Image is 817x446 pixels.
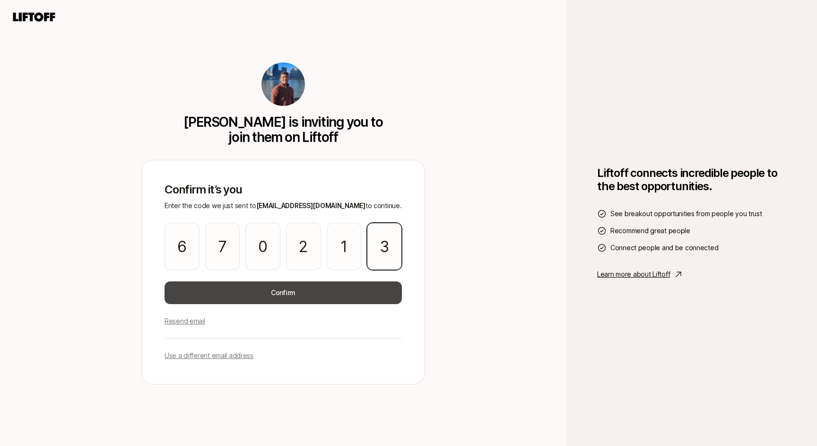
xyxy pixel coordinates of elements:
input: Please enter OTP character 4 [286,223,321,270]
img: 138fb35e_422b_4af4_9317_e6392f466d67.jpg [261,62,305,106]
p: [PERSON_NAME] is inviting you to join them on Liftoff [181,114,386,145]
p: Learn more about Liftoff [597,269,670,280]
input: Please enter OTP character 1 [165,223,200,270]
input: Please enter OTP character 6 [367,223,402,270]
p: Use a different email address [165,350,253,361]
span: Recommend great people [610,225,690,236]
a: Learn more about Liftoff [597,269,786,280]
input: Please enter OTP character 2 [205,223,240,270]
span: Connect people and be connected [610,242,718,254]
input: Please enter OTP character 5 [327,223,362,270]
span: See breakout opportunities from people you trust [610,208,762,219]
p: Resend email [165,315,205,327]
span: [EMAIL_ADDRESS][DOMAIN_NAME] [256,201,365,210]
p: Confirm it’s you [165,183,402,196]
button: Confirm [165,281,402,304]
h1: Liftoff connects incredible people to the best opportunities. [597,166,786,193]
p: Enter the code we just sent to to continue. [165,200,402,211]
input: Please enter OTP character 3 [245,223,280,270]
